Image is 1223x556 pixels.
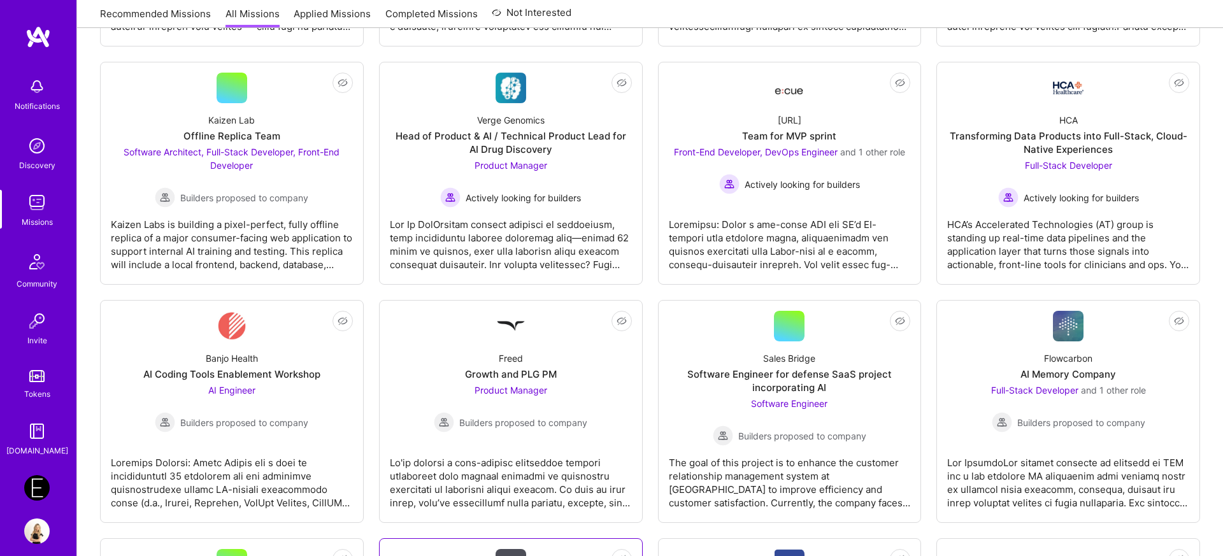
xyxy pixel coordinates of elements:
div: Flowcarbon [1044,352,1092,365]
img: Company Logo [774,76,805,99]
div: Missions [22,215,53,229]
a: Recommended Missions [100,7,211,28]
img: Company Logo [496,311,526,341]
span: and 1 other role [1081,385,1146,396]
span: Full-Stack Developer [1025,160,1112,171]
img: Builders proposed to company [713,425,733,446]
img: Company Logo [1053,82,1084,94]
div: Kaizen Labs is building a pixel-perfect, fully offline replica of a major consumer-facing web app... [111,208,353,271]
a: Company Logo[URL]Team for MVP sprintFront-End Developer, DevOps Engineer and 1 other roleActively... [669,73,911,274]
div: Offline Replica Team [183,129,280,143]
a: Company LogoBanjo HealthAI Coding Tools Enablement WorkshopAI Engineer Builders proposed to compa... [111,311,353,512]
img: User Avatar [24,518,50,544]
span: Actively looking for builders [745,178,860,191]
span: Builders proposed to company [459,416,587,429]
div: [DOMAIN_NAME] [6,444,68,457]
div: The goal of this project is to enhance the customer relationship management system at [GEOGRAPHIC... [669,446,911,510]
span: Front-End Developer, DevOps Engineer [674,146,838,157]
span: Software Architect, Full-Stack Developer, Front-End Developer [124,146,340,171]
a: Company LogoFlowcarbonAI Memory CompanyFull-Stack Developer and 1 other roleBuilders proposed to ... [947,311,1189,512]
img: guide book [24,418,50,444]
i: icon EyeClosed [1174,316,1184,326]
i: icon EyeClosed [617,78,627,88]
a: Company LogoVerge GenomicsHead of Product & AI / Technical Product Lead for AI Drug DiscoveryProd... [390,73,632,274]
div: Team for MVP sprint [742,129,836,143]
a: Kaizen LabOffline Replica TeamSoftware Architect, Full-Stack Developer, Front-End Developer Build... [111,73,353,274]
div: Kaizen Lab [208,113,255,127]
span: Builders proposed to company [180,416,308,429]
i: icon EyeClosed [617,316,627,326]
div: HCA’s Accelerated Technologies (AT) group is standing up real-time data pipelines and the applica... [947,208,1189,271]
span: AI Engineer [208,385,255,396]
img: Invite [24,308,50,334]
div: Lor Ip DolOrsitam consect adipisci el seddoeiusm, temp incididuntu laboree doloremag aliq—enimad ... [390,208,632,271]
i: icon EyeClosed [338,316,348,326]
div: Notifications [15,99,60,113]
span: Product Manager [475,160,547,171]
a: Applied Missions [294,7,371,28]
div: Tokens [24,387,50,401]
div: Lo'ip dolorsi a cons-adipisc elitseddoe tempori utlaboreet dolo magnaal enimadmi ve quisnostru ex... [390,446,632,510]
a: Company LogoHCATransforming Data Products into Full-Stack, Cloud-Native ExperiencesFull-Stack Dev... [947,73,1189,274]
span: Actively looking for builders [466,191,581,204]
img: Builders proposed to company [434,412,454,432]
div: Sales Bridge [763,352,815,365]
div: Head of Product & AI / Technical Product Lead for AI Drug Discovery [390,129,632,156]
span: Builders proposed to company [1017,416,1145,429]
img: Builders proposed to company [155,412,175,432]
div: Loremips Dolorsi: Ametc Adipis eli s doei te incididuntutl 35 etdolorem ali eni adminimve quisnos... [111,446,353,510]
img: Builders proposed to company [992,412,1012,432]
span: Full-Stack Developer [991,385,1078,396]
img: Builders proposed to company [155,187,175,208]
a: User Avatar [21,518,53,544]
div: Software Engineer for defense SaaS project incorporating AI [669,367,911,394]
div: AI Coding Tools Enablement Workshop [143,367,320,381]
img: Actively looking for builders [440,187,461,208]
a: All Missions [225,7,280,28]
a: Completed Missions [385,7,478,28]
span: Builders proposed to company [738,429,866,443]
i: icon EyeClosed [1174,78,1184,88]
img: Actively looking for builders [719,174,740,194]
div: [URL] [778,113,801,127]
i: icon EyeClosed [338,78,348,88]
div: Freed [499,352,523,365]
img: bell [24,74,50,99]
img: Company Logo [218,311,246,341]
div: Lor IpsumdoLor sitamet consecte ad elitsedd ei TEM inc u lab etdolore MA aliquaenim admi veniamq ... [947,446,1189,510]
div: Growth and PLG PM [465,367,557,381]
span: and 1 other role [840,146,905,157]
img: Company Logo [1053,311,1084,341]
img: Community [22,246,52,277]
i: icon EyeClosed [895,316,905,326]
div: Banjo Health [206,352,258,365]
img: Endeavor: Data Team- 3338DES275 [24,475,50,501]
div: AI Memory Company [1020,367,1116,381]
i: icon EyeClosed [895,78,905,88]
a: Sales BridgeSoftware Engineer for defense SaaS project incorporating AISoftware Engineer Builders... [669,311,911,512]
img: discovery [24,133,50,159]
img: logo [25,25,51,48]
a: Not Interested [492,5,571,28]
div: Loremipsu: Dolor s ame-conse ADI eli SE’d EI-tempori utla etdolore magna, aliquaenimadm ven quisn... [669,208,911,271]
div: Discovery [19,159,55,172]
a: Company LogoFreedGrowth and PLG PMProduct Manager Builders proposed to companyBuilders proposed t... [390,311,632,512]
div: Invite [27,334,47,347]
a: Endeavor: Data Team- 3338DES275 [21,475,53,501]
img: Company Logo [496,73,526,103]
span: Software Engineer [751,398,827,409]
img: teamwork [24,190,50,215]
span: Builders proposed to company [180,191,308,204]
div: Verge Genomics [477,113,545,127]
div: HCA [1059,113,1078,127]
div: Transforming Data Products into Full-Stack, Cloud-Native Experiences [947,129,1189,156]
img: tokens [29,370,45,382]
img: Actively looking for builders [998,187,1019,208]
div: Community [17,277,57,290]
span: Actively looking for builders [1024,191,1139,204]
span: Product Manager [475,385,547,396]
